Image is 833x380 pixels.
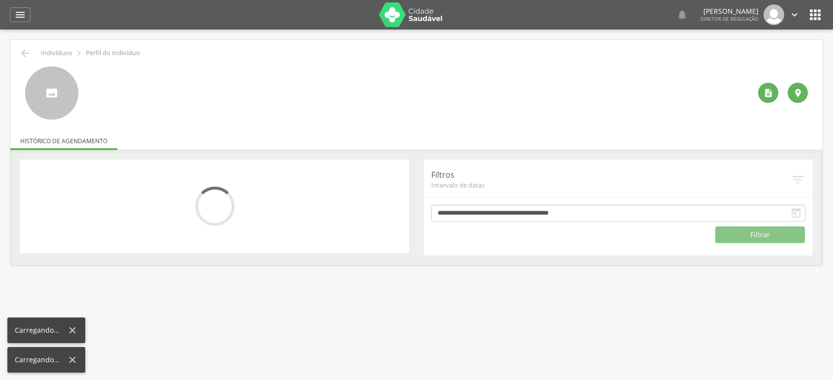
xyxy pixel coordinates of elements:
i:  [676,9,688,21]
a:  [789,4,800,25]
i:  [789,9,800,20]
i: Voltar [19,47,31,59]
p: [PERSON_NAME] [700,8,759,15]
i:  [793,88,803,98]
button: Filtrar [715,226,805,243]
div: Localização [788,83,808,103]
a:  [676,4,688,25]
div: Ver histórico de cadastramento [758,83,778,103]
i:  [791,172,805,187]
span: Intervalo de datas [431,181,791,190]
span: Diretor de regulação [700,15,759,22]
i:  [14,9,26,21]
i:  [790,207,802,219]
p: Filtros [431,169,791,181]
a:  [10,7,31,22]
div: Carregando... [15,325,67,335]
p: Perfil do Indivíduo [86,49,140,57]
i:  [807,7,823,23]
i:  [73,48,84,59]
i:  [764,88,773,98]
p: Indivíduos [41,49,72,57]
